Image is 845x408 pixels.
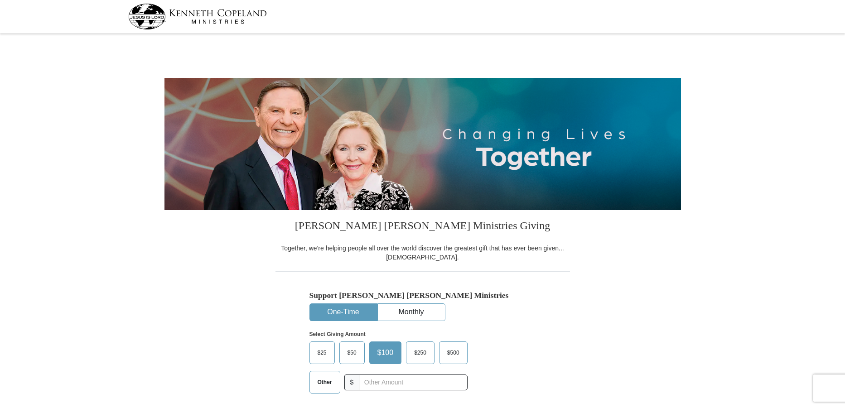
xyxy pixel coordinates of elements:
[443,346,464,360] span: $500
[373,346,398,360] span: $100
[410,346,431,360] span: $250
[313,346,331,360] span: $25
[275,210,570,244] h3: [PERSON_NAME] [PERSON_NAME] Ministries Giving
[275,244,570,262] div: Together, we're helping people all over the world discover the greatest gift that has ever been g...
[128,4,267,29] img: kcm-header-logo.svg
[310,304,377,321] button: One-Time
[313,375,337,389] span: Other
[309,331,366,337] strong: Select Giving Amount
[359,374,467,390] input: Other Amount
[378,304,445,321] button: Monthly
[344,374,360,390] span: $
[343,346,361,360] span: $50
[309,291,536,300] h5: Support [PERSON_NAME] [PERSON_NAME] Ministries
